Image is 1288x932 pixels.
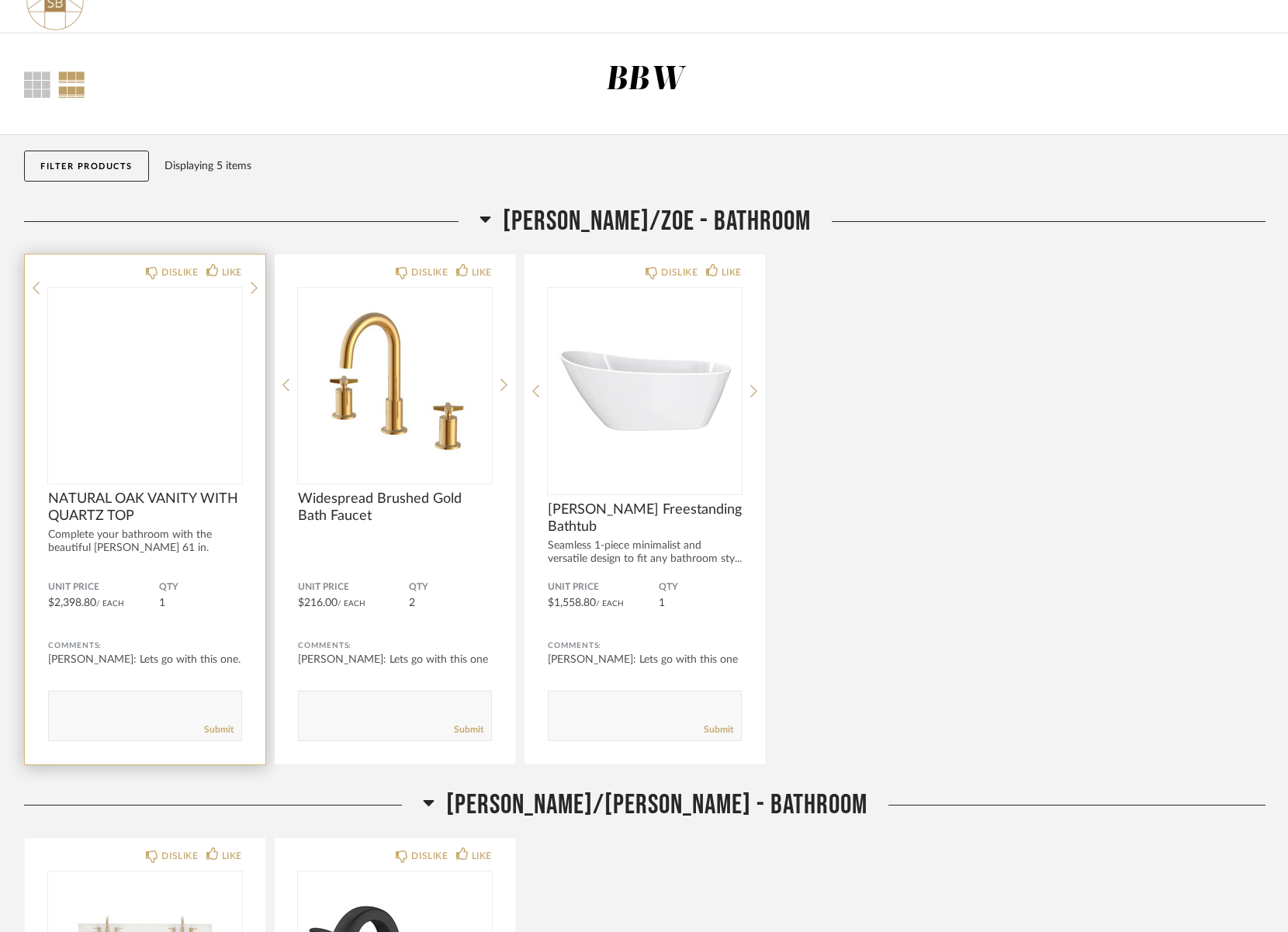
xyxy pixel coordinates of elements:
img: undefined [548,288,742,482]
img: undefined [298,288,492,482]
div: Comments: [548,638,742,653]
div: [PERSON_NAME]: Lets go with this one [548,652,742,667]
div: LIKE [472,265,492,280]
div: LIKE [722,265,742,280]
button: Filter Products [24,151,149,182]
span: $2,398.80 [48,598,96,608]
span: 2 [409,598,415,608]
span: Unit Price [548,581,659,594]
div: [PERSON_NAME]: Lets go with this one [298,652,492,667]
div: DISLIKE [161,265,198,280]
span: NATURAL OAK VANITY WITH QUARTZ TOP [48,490,242,525]
span: QTY [659,581,742,594]
span: $1,558.80 [548,598,596,608]
span: QTY [159,581,242,594]
div: [PERSON_NAME]: Lets go with this one. [48,652,242,667]
div: DISLIKE [411,265,448,280]
span: / Each [596,600,624,608]
div: BBW [606,64,684,96]
span: / Each [338,600,365,608]
span: QTY [409,581,492,594]
a: Submit [454,723,483,736]
a: Submit [704,723,733,736]
div: Comments: [298,638,492,653]
div: LIKE [222,265,242,280]
div: DISLIKE [161,848,198,864]
span: [PERSON_NAME]/Zoe - Bathroom [503,205,811,238]
div: 0 [548,288,742,482]
span: Unit Price [48,581,159,594]
a: Submit [204,723,234,736]
div: LIKE [222,848,242,864]
div: Complete your bathroom with the beautiful [PERSON_NAME] 61 in. Natural Oak V... [48,528,242,568]
span: Widespread Brushed Gold Bath Faucet [298,490,492,525]
span: Unit Price [298,581,409,594]
span: 1 [159,598,165,608]
div: Displaying 5 items [164,158,1259,175]
span: 1 [659,598,665,608]
div: Seamless 1-piece minimalist and versatile design to fit any bathroom sty... [548,539,742,566]
span: [PERSON_NAME]/[PERSON_NAME] - Bathroom [446,788,867,822]
span: / Each [96,600,124,608]
span: $216.00 [298,598,338,608]
div: DISLIKE [411,848,448,864]
span: [PERSON_NAME] Freestanding Bathtub [548,501,742,535]
div: LIKE [472,848,492,864]
div: DISLIKE [661,265,698,280]
div: Comments: [48,638,242,653]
